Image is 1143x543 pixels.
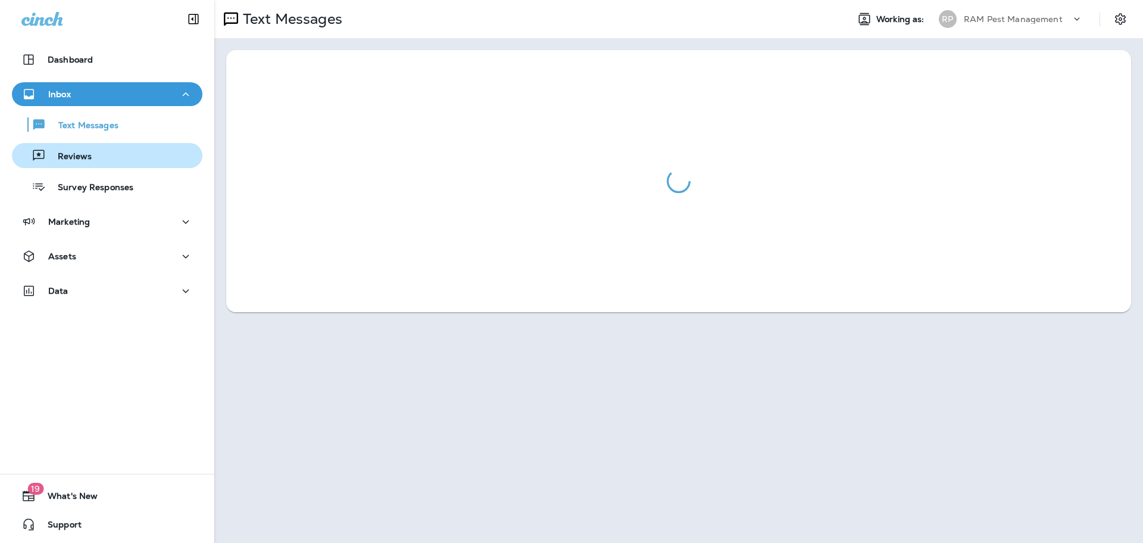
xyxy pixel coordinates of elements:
[12,48,202,72] button: Dashboard
[12,143,202,168] button: Reviews
[48,55,93,64] p: Dashboard
[12,484,202,508] button: 19What's New
[12,279,202,303] button: Data
[12,210,202,234] button: Marketing
[46,120,118,132] p: Text Messages
[12,174,202,199] button: Survey Responses
[964,14,1063,24] p: RAM Pest Management
[48,286,68,296] p: Data
[12,112,202,137] button: Text Messages
[876,14,927,24] span: Working as:
[48,252,76,261] p: Assets
[12,513,202,536] button: Support
[27,483,43,495] span: 19
[48,89,71,99] p: Inbox
[12,82,202,106] button: Inbox
[12,244,202,268] button: Assets
[939,10,957,28] div: RP
[177,7,210,31] button: Collapse Sidebar
[46,182,133,194] p: Survey Responses
[238,10,342,28] p: Text Messages
[48,217,90,226] p: Marketing
[46,151,92,163] p: Reviews
[36,520,82,534] span: Support
[36,491,98,505] span: What's New
[1110,8,1131,30] button: Settings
